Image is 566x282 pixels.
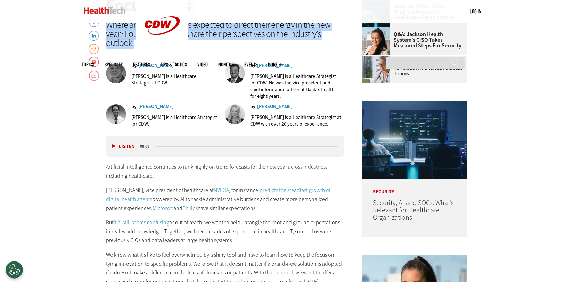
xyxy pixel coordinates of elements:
[114,219,169,226] a: if AI still seems confusing
[257,104,293,109] a: [PERSON_NAME]
[106,136,344,157] div: media player
[373,198,454,222] a: Security, AI and SOCs: What’s Relevant for Healthcare Organizations
[6,261,23,279] button: Open Preferences
[362,56,390,83] img: doctor on laptop
[362,101,467,179] img: security team in high-tech computer room
[131,104,137,109] span: by
[106,162,344,180] p: Artificial intelligence continues to rank highly on trend forecasts for the new year across indus...
[161,62,187,67] a: Tips & Tactics
[84,7,126,14] img: Home
[139,143,155,150] div: duration
[105,62,123,67] span: Specialty
[250,114,344,127] p: [PERSON_NAME] is a Healthcare Strategist at CDW with over 20 years of experience.
[106,186,344,212] p: [PERSON_NAME], vice president of healthcare at , for instance, powered by AI to tackle administra...
[244,62,257,67] a: Events
[182,204,198,212] a: Philips
[250,73,339,99] p: [PERSON_NAME] is a Healthcare Strategist for CDW. He was the vice president and chief information...
[106,218,344,245] p: But or out of reach, we want to help untangle the knot and ground expectations in real-world know...
[268,62,282,67] span: More
[250,104,255,109] span: by
[106,186,330,203] a: predicts the steadfast growth of digital health agents
[218,62,234,67] a: MonITor
[106,104,126,124] img: Lee Pierce
[138,104,174,109] a: [PERSON_NAME]
[136,46,188,53] a: CDW
[470,8,481,15] div: User menu
[112,144,135,149] button: Listen
[225,104,245,124] img: Jamie Lynn Ray
[153,204,173,212] a: Microsoft
[214,186,229,194] a: NVIDIA
[362,179,467,194] p: Security
[131,114,220,127] p: [PERSON_NAME] is a Healthcare Strategist for CDW.
[82,62,94,67] span: Topics
[131,73,220,86] p: [PERSON_NAME] is a Healthcare Strategist at CDW.
[133,62,150,67] a: Features
[470,8,481,14] a: Log in
[362,56,394,61] a: doctor on laptop
[6,261,23,279] div: Cookies Settings
[197,62,208,67] a: Video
